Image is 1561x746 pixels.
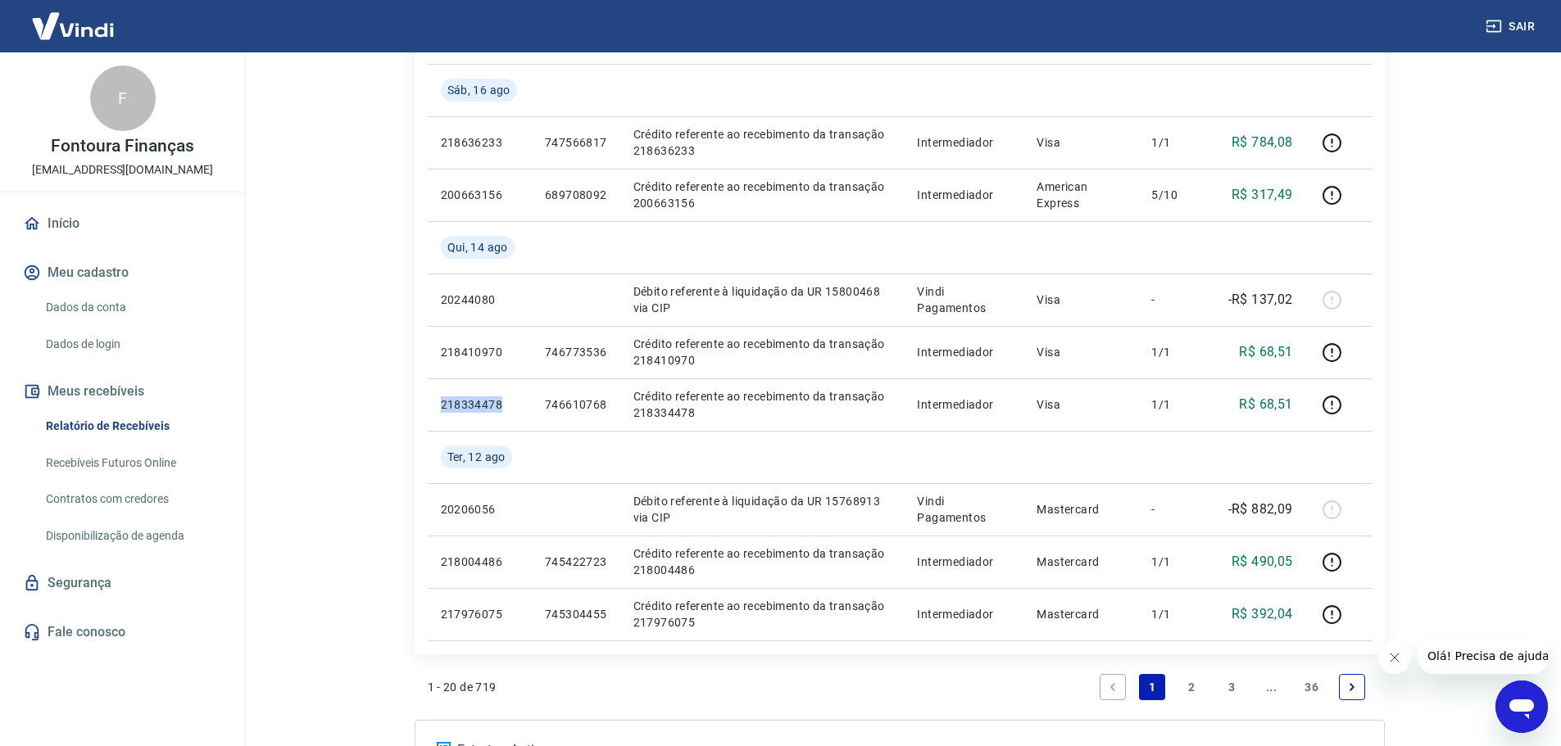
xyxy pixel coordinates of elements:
[633,179,892,211] p: Crédito referente ao recebimento da transação 200663156
[633,545,892,578] p: Crédito referente ao recebimento da transação 218004486
[39,409,225,443] a: Relatório de Recebíveis
[1037,292,1125,308] p: Visa
[1239,342,1292,362] p: R$ 68,51
[39,446,225,480] a: Recebíveis Futuros Online
[1100,674,1126,700] a: Previous page
[10,11,138,25] span: Olá! Precisa de ajuda?
[20,255,225,291] button: Meu cadastro
[545,134,607,151] p: 747566817
[1037,396,1125,413] p: Visa
[1037,134,1125,151] p: Visa
[1232,133,1293,152] p: R$ 784,08
[447,449,506,465] span: Ter, 12 ago
[1228,290,1293,310] p: -R$ 137,02
[917,554,1010,570] p: Intermediador
[1151,501,1200,518] p: -
[39,519,225,553] a: Disponibilização de agenda
[1179,674,1205,700] a: Page 2
[1232,604,1293,624] p: R$ 392,04
[1037,344,1125,360] p: Visa
[917,606,1010,622] p: Intermediador
[1151,554,1200,570] p: 1/1
[1239,395,1292,414] p: R$ 68,51
[39,328,225,361] a: Dados de login
[1151,187,1200,203] p: 5/10
[1151,344,1200,360] p: 1/1
[1218,674,1245,700] a: Page 3
[545,396,607,413] p: 746610768
[51,138,193,155] p: Fontoura Finanças
[20,614,225,650] a: Fale conosco
[1093,667,1372,707] ul: Pagination
[917,134,1010,151] p: Intermediador
[441,292,519,308] p: 20244080
[545,606,607,622] p: 745304455
[917,493,1010,526] p: Vindi Pagamentos
[441,134,519,151] p: 218636233
[633,388,892,421] p: Crédito referente ao recebimento da transação 218334478
[1037,179,1125,211] p: American Express
[917,344,1010,360] p: Intermediador
[545,554,607,570] p: 745422723
[1495,680,1548,733] iframe: Botão para abrir a janela de mensagens
[917,283,1010,316] p: Vindi Pagamentos
[1482,11,1541,42] button: Sair
[1151,396,1200,413] p: 1/1
[441,187,519,203] p: 200663156
[20,565,225,601] a: Segurança
[917,396,1010,413] p: Intermediador
[428,679,497,695] p: 1 - 20 de 719
[39,482,225,516] a: Contratos com credores
[1151,134,1200,151] p: 1/1
[447,82,511,98] span: Sáb, 16 ago
[1259,674,1285,700] a: Jump forward
[633,493,892,526] p: Débito referente à liquidação da UR 15768913 via CIP
[20,1,126,51] img: Vindi
[39,291,225,324] a: Dados da conta
[1037,501,1125,518] p: Mastercard
[633,598,892,631] p: Crédito referente ao recebimento da transação 217976075
[1037,606,1125,622] p: Mastercard
[1037,554,1125,570] p: Mastercard
[1139,674,1165,700] a: Page 1 is your current page
[20,206,225,242] a: Início
[32,161,213,179] p: [EMAIL_ADDRESS][DOMAIN_NAME]
[20,373,225,409] button: Meus recebíveis
[545,187,607,203] p: 689708092
[1298,674,1325,700] a: Page 36
[633,336,892,368] p: Crédito referente ao recebimento da transação 218410970
[633,283,892,316] p: Débito referente à liquidação da UR 15800468 via CIP
[1378,641,1411,674] iframe: Fechar mensagem
[441,554,519,570] p: 218004486
[633,126,892,159] p: Crédito referente ao recebimento da transação 218636233
[1151,292,1200,308] p: -
[441,396,519,413] p: 218334478
[90,66,156,131] div: F
[1232,185,1293,205] p: R$ 317,49
[441,344,519,360] p: 218410970
[441,606,519,622] p: 217976075
[1339,674,1365,700] a: Next page
[1232,552,1293,572] p: R$ 490,05
[1151,606,1200,622] p: 1/1
[1418,638,1548,674] iframe: Mensagem da empresa
[447,239,508,255] span: Qui, 14 ago
[917,187,1010,203] p: Intermediador
[545,344,607,360] p: 746773536
[1228,500,1293,519] p: -R$ 882,09
[441,501,519,518] p: 20206056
